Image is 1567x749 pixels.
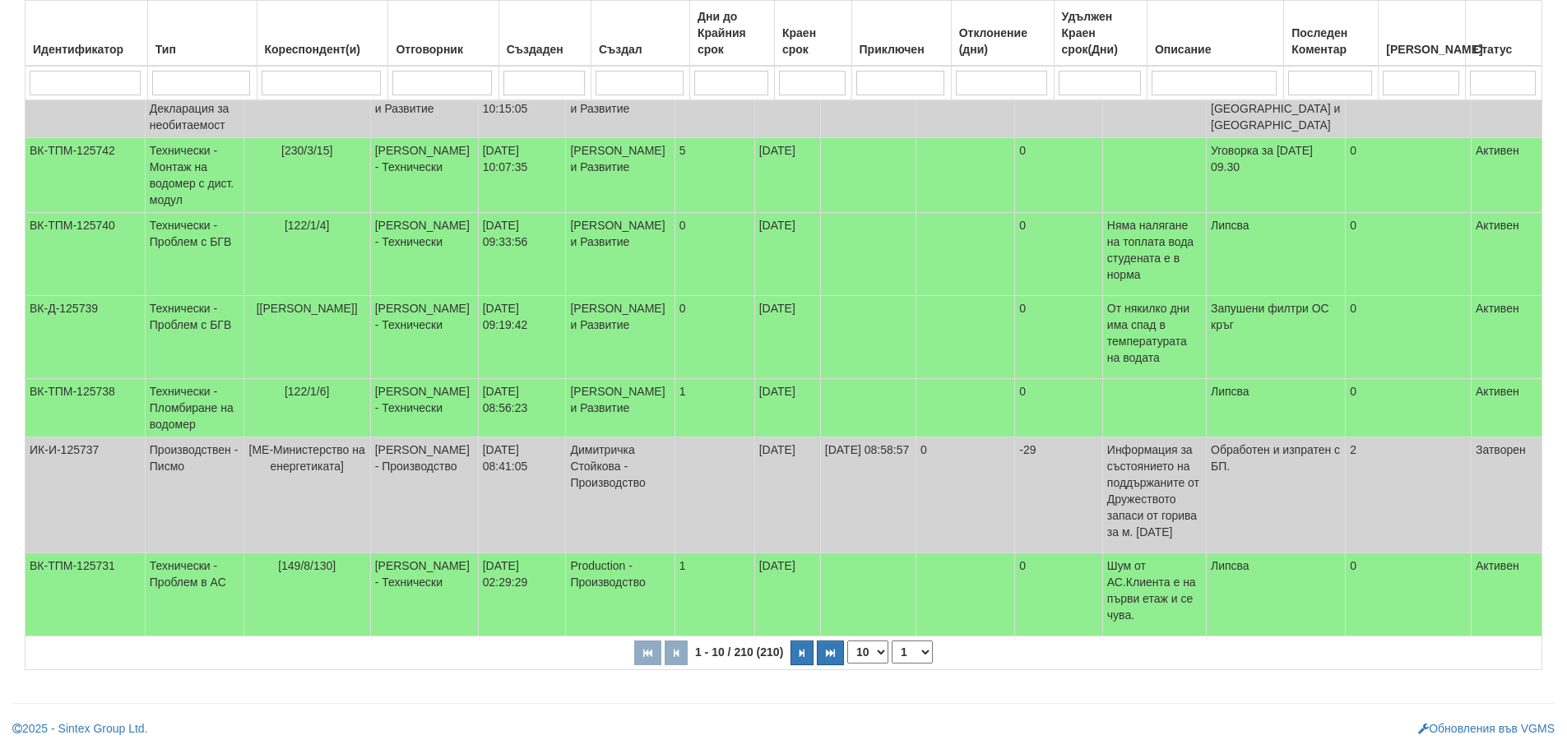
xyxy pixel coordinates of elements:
[1211,86,1340,132] span: Изпратена към [GEOGRAPHIC_DATA] и [GEOGRAPHIC_DATA]
[779,21,847,61] div: Краен срок
[566,213,675,296] td: [PERSON_NAME] и Развитие
[1107,217,1202,283] p: Няма налягане на топлата вода студената е в норма
[634,640,661,665] button: Първа страница
[370,437,478,553] td: [PERSON_NAME] - Производство
[856,38,947,61] div: Приключен
[1152,38,1279,61] div: Описание
[1015,296,1103,379] td: 0
[691,645,787,659] span: 1 - 10 / 210 (210)
[498,1,591,67] th: Създаден: No sort applied, activate to apply an ascending sort
[754,80,820,138] td: [DATE]
[679,219,686,232] span: 0
[1472,138,1542,213] td: Активен
[1346,379,1472,437] td: 0
[566,437,675,553] td: Димитричка Стойкова - Производство
[956,21,1050,61] div: Отклонение (дни)
[145,138,243,213] td: Технически - Монтаж на водомер с дист. модул
[1059,5,1143,61] div: Удължен Краен срок(Дни)
[1015,138,1103,213] td: 0
[370,296,478,379] td: [PERSON_NAME] - Технически
[847,640,888,663] select: Брой редове на страница
[1054,1,1147,67] th: Удължен Краен срок(Дни): No sort applied, activate to apply an ascending sort
[1418,722,1555,735] a: Обновления във VGMS
[145,437,243,553] td: Производствен - Писмо
[257,1,388,67] th: Кореспондент(и): No sort applied, activate to apply an ascending sort
[1211,302,1329,331] span: Запушени филтри ОС кръг
[817,640,844,665] button: Последна страница
[370,379,478,437] td: [PERSON_NAME] - Технически
[754,213,820,296] td: [DATE]
[25,553,146,636] td: ВК-ТПМ-125731
[1211,559,1249,572] span: Липсва
[1015,213,1103,296] td: 0
[1379,1,1466,67] th: Брой Файлове: No sort applied, activate to apply an ascending sort
[754,296,820,379] td: [DATE]
[478,80,566,138] td: [DATE] 10:15:05
[1383,38,1461,61] div: [PERSON_NAME]
[694,5,770,61] div: Дни до Крайния срок
[25,80,146,138] td: ВК-ТПМ-125743
[1346,138,1472,213] td: 0
[689,1,774,67] th: Дни до Крайния срок: No sort applied, activate to apply an ascending sort
[916,80,1015,138] td: 29
[1211,443,1340,473] span: Обработен и изпратен с БП.
[679,559,686,572] span: 1
[1346,80,1472,138] td: 2
[1346,553,1472,636] td: 0
[1107,442,1202,540] p: Информация за състоянието на поддържаните от Дружеството запаси от горива за м. [DATE]
[25,296,146,379] td: ВК-Д-125739
[262,38,384,61] div: Кореспондент(и)
[1015,437,1103,553] td: -29
[1107,557,1202,623] p: Шум от АС.Клиента е на първи етаж и се чува.
[278,559,336,572] span: [149/8/130]
[566,379,675,437] td: [PERSON_NAME] и Развитие
[1015,553,1103,636] td: 0
[257,302,358,315] span: [[PERSON_NAME]]
[1346,296,1472,379] td: 0
[591,1,689,67] th: Създал: No sort applied, activate to apply an ascending sort
[566,138,675,213] td: [PERSON_NAME] и Развитие
[1470,38,1537,61] div: Статус
[25,437,146,553] td: ИК-И-125737
[1466,1,1542,67] th: Статус: No sort applied, activate to apply an ascending sort
[25,138,146,213] td: ВК-ТПМ-125742
[1107,300,1202,366] p: От някилко дни има спад в температурата на водата
[1472,437,1542,553] td: Затворен
[145,379,243,437] td: Технически - Пломбиране на водомер
[754,379,820,437] td: [DATE]
[478,437,566,553] td: [DATE] 08:41:05
[1472,553,1542,636] td: Активен
[679,302,686,315] span: 0
[916,437,1015,553] td: 0
[774,1,851,67] th: Краен срок: No sort applied, activate to apply an ascending sort
[30,38,143,61] div: Идентификатор
[1015,80,1103,138] td: 0
[951,1,1054,67] th: Отклонение (дни): No sort applied, activate to apply an ascending sort
[754,437,820,553] td: [DATE]
[25,379,146,437] td: ВК-ТПМ-125738
[566,553,675,636] td: Production - Производство
[1472,213,1542,296] td: Активен
[754,553,820,636] td: [DATE]
[566,80,675,138] td: [PERSON_NAME] и Развитие
[370,553,478,636] td: [PERSON_NAME] - Технически
[820,80,916,138] td: [DATE] 10:24:10
[1211,144,1313,173] span: Уговорка за [DATE] 09.30
[25,1,148,67] th: Идентификатор: No sort applied, activate to apply an ascending sort
[1211,219,1249,232] span: Липсва
[1472,80,1542,138] td: Затворен
[1472,296,1542,379] td: Активен
[503,38,586,61] div: Създаден
[566,296,675,379] td: [PERSON_NAME] и Развитие
[851,1,951,67] th: Приключен: No sort applied, activate to apply an ascending sort
[790,640,814,665] button: Следваща страница
[1346,213,1472,296] td: 0
[370,80,478,138] td: [PERSON_NAME] и Развитие
[478,553,566,636] td: [DATE] 02:29:29
[145,553,243,636] td: Технически - Проблем в АС
[370,138,478,213] td: [PERSON_NAME] - Технически
[1346,437,1472,553] td: 2
[754,138,820,213] td: [DATE]
[281,144,332,157] span: [230/3/15]
[478,213,566,296] td: [DATE] 09:33:56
